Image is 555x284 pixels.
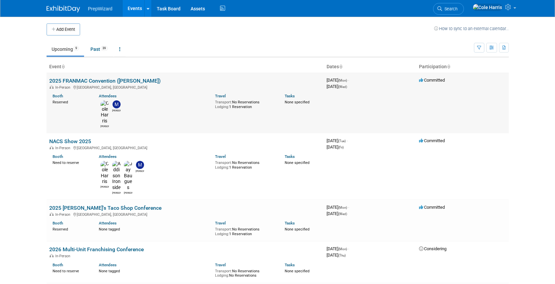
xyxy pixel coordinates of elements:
[339,64,342,69] a: Sort by Start Date
[419,78,445,83] span: Committed
[327,211,347,216] span: [DATE]
[338,206,347,209] span: (Mon)
[285,154,295,159] a: Tasks
[215,99,275,109] div: No Reservations 1 Reservation
[100,185,109,189] div: Cole Harris
[434,26,509,31] a: How to sync to an external calendar...
[53,159,89,165] div: Need to reserve
[285,263,295,267] a: Tasks
[327,205,349,210] span: [DATE]
[433,3,464,15] a: Search
[53,94,63,98] a: Booth
[215,100,232,104] span: Transport:
[285,227,309,231] span: None specified
[327,138,348,143] span: [DATE]
[338,79,347,82] span: (Mon)
[100,46,108,51] span: 39
[47,43,84,56] a: Upcoming9
[285,161,309,165] span: None specified
[215,221,226,225] a: Travel
[112,161,121,191] img: Addison Ironside
[49,211,321,217] div: [GEOGRAPHIC_DATA], [GEOGRAPHIC_DATA]
[53,268,89,274] div: Need to reserve
[50,254,54,257] img: In-Person Event
[50,146,54,149] img: In-Person Event
[338,146,344,149] span: (Fri)
[215,161,232,165] span: Transport:
[100,100,109,124] img: Cole Harris
[49,145,321,150] div: [GEOGRAPHIC_DATA], [GEOGRAPHIC_DATA]
[285,269,309,273] span: None specified
[47,6,80,12] img: ExhibitDay
[338,247,347,251] span: (Mon)
[327,145,344,150] span: [DATE]
[136,169,144,173] div: Matt Sanders
[88,6,113,11] span: PrepWizard
[49,246,144,253] a: 2026 Multi-Unit Franchising Conference
[49,138,91,145] a: NACS Show 2025
[419,205,445,210] span: Committed
[99,154,117,159] a: Attendees
[50,212,54,216] img: In-Person Event
[85,43,113,56] a: Past39
[53,226,89,232] div: Reserved
[348,78,349,83] span: -
[99,94,117,98] a: Attendees
[99,263,117,267] a: Attendees
[215,226,275,236] div: No Reservations 1 Reservation
[53,154,63,159] a: Booth
[285,94,295,98] a: Tasks
[112,191,121,195] div: Addison Ironside
[447,64,450,69] a: Sort by Participation Type
[215,232,229,236] span: Lodging:
[324,61,416,73] th: Dates
[338,139,346,143] span: (Tue)
[347,138,348,143] span: -
[124,191,132,195] div: Jay Baugues
[53,99,89,105] div: Reserved
[327,78,349,83] span: [DATE]
[55,212,72,217] span: In-Person
[215,165,229,170] span: Lodging:
[215,227,232,231] span: Transport:
[53,263,63,267] a: Booth
[49,205,161,211] a: 2025 [PERSON_NAME]'s Taco Shop Conference
[215,94,226,98] a: Travel
[99,268,210,274] div: None tagged
[348,205,349,210] span: -
[473,4,502,11] img: Cole Harris
[285,221,295,225] a: Tasks
[100,124,109,128] div: Cole Harris
[47,23,80,35] button: Add Event
[348,246,349,251] span: -
[285,100,309,104] span: None specified
[327,253,346,258] span: [DATE]
[73,46,79,51] span: 9
[53,221,63,225] a: Booth
[215,105,229,109] span: Lodging:
[99,221,117,225] a: Attendees
[112,108,121,112] div: Matt Sanders
[442,6,458,11] span: Search
[215,268,275,278] div: No Reservations No Reservations
[55,85,72,90] span: In-Person
[215,273,229,278] span: Lodging:
[215,154,226,159] a: Travel
[113,100,121,108] img: Matt Sanders
[49,84,321,90] div: [GEOGRAPHIC_DATA], [GEOGRAPHIC_DATA]
[50,85,54,89] img: In-Person Event
[55,146,72,150] span: In-Person
[61,64,65,69] a: Sort by Event Name
[49,78,161,84] a: 2025 FRANMAC Convention ([PERSON_NAME])
[327,246,349,251] span: [DATE]
[124,161,132,191] img: Jay Baugues
[338,254,346,257] span: (Thu)
[136,161,144,169] img: Matt Sanders
[47,61,324,73] th: Event
[327,84,347,89] span: [DATE]
[338,85,347,89] span: (Wed)
[419,138,445,143] span: Committed
[419,246,446,251] span: Considering
[416,61,509,73] th: Participation
[215,269,232,273] span: Transport:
